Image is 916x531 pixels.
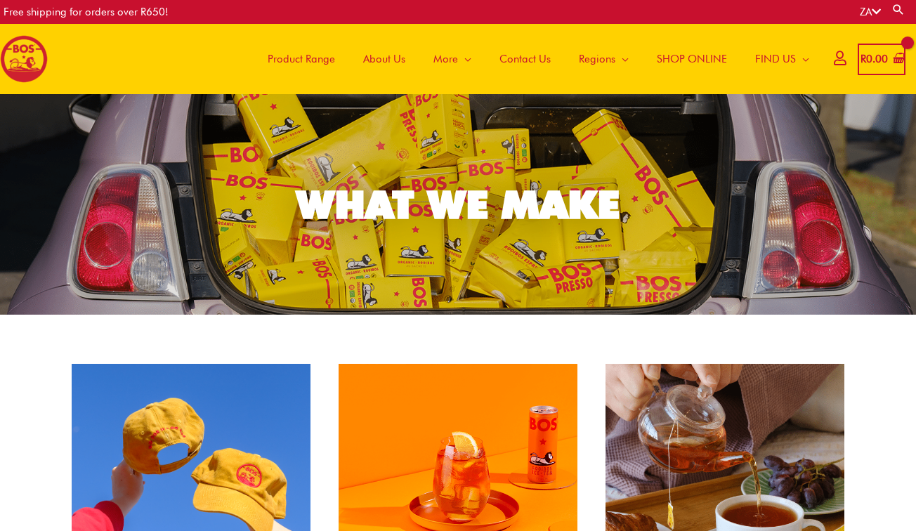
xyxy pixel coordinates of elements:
[657,38,727,80] span: SHOP ONLINE
[861,53,888,65] bdi: 0.00
[254,24,349,94] a: Product Range
[565,24,643,94] a: Regions
[363,38,405,80] span: About Us
[433,38,458,80] span: More
[860,6,881,18] a: ZA
[579,38,615,80] span: Regions
[891,3,905,16] a: Search button
[861,53,866,65] span: R
[858,44,905,75] a: View Shopping Cart, empty
[268,38,335,80] span: Product Range
[755,38,796,80] span: FIND US
[643,24,741,94] a: SHOP ONLINE
[243,24,823,94] nav: Site Navigation
[499,38,551,80] span: Contact Us
[419,24,485,94] a: More
[296,185,620,224] div: WHAT WE MAKE
[349,24,419,94] a: About Us
[485,24,565,94] a: Contact Us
